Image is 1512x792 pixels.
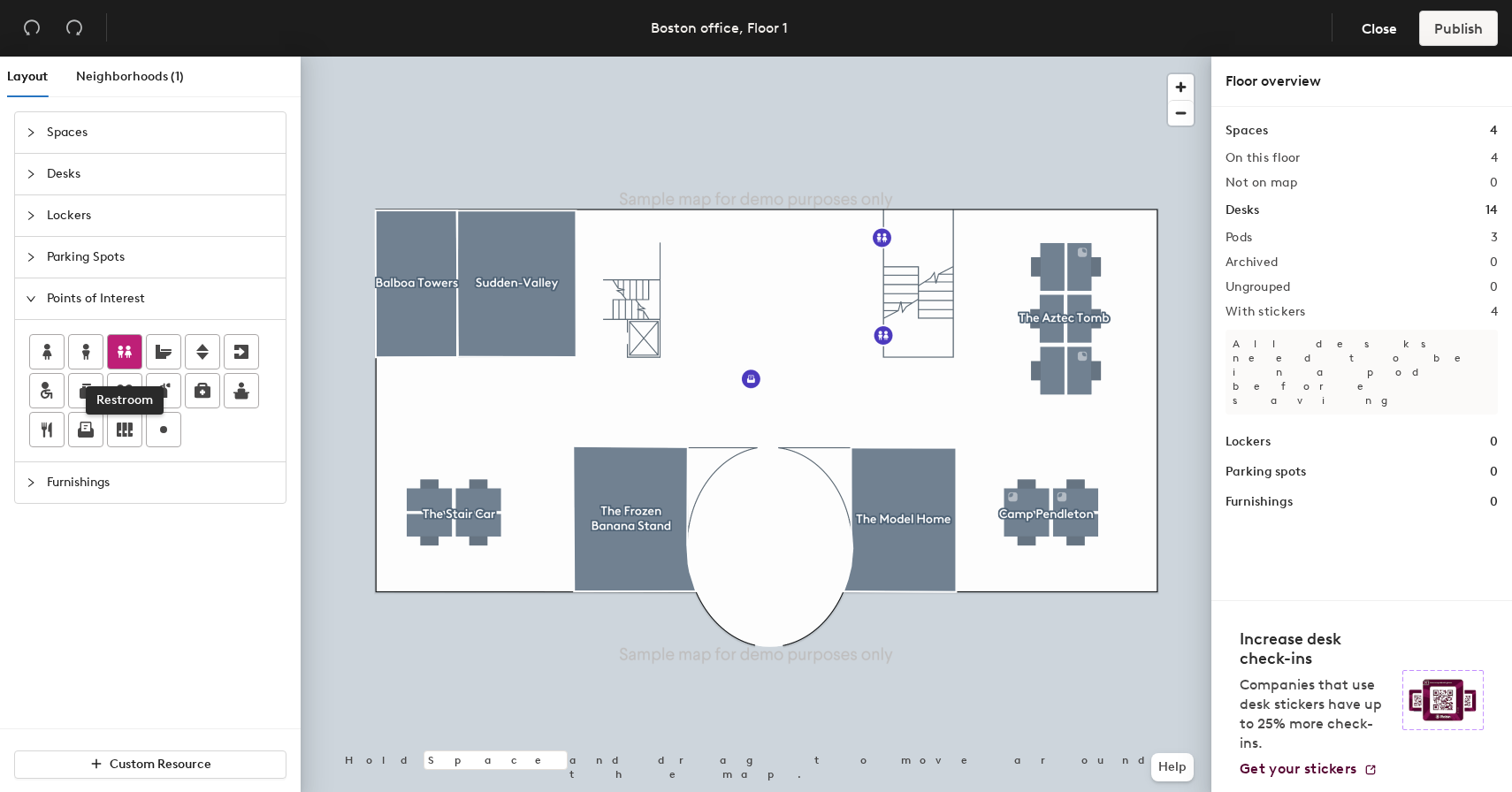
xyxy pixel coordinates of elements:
[1226,462,1306,482] h1: Parking spots
[1226,432,1271,452] h1: Lockers
[1240,675,1392,753] p: Companies that use desk stickers have up to 25% more check-ins.
[1419,11,1498,46] button: Publish
[107,334,142,369] button: Restroom
[26,293,36,304] span: expanded
[651,17,788,39] div: Boston office, Floor 1
[57,11,92,46] button: Redo (⌘ + ⇧ + Z)
[47,195,275,236] span: Lockers
[1490,121,1498,141] h1: 4
[1490,432,1498,452] h1: 0
[26,210,36,221] span: collapsed
[47,154,275,194] span: Desks
[1347,11,1412,46] button: Close
[1226,255,1278,270] h2: Archived
[1226,492,1293,512] h1: Furnishings
[47,278,275,319] span: Points of Interest
[1151,753,1194,781] button: Help
[1490,176,1498,190] h2: 0
[1240,629,1392,668] h4: Increase desk check-ins
[1485,201,1498,220] h1: 14
[1226,231,1252,245] h2: Pods
[76,69,184,84] span: Neighborhoods (1)
[47,237,275,278] span: Parking Spots
[1491,231,1498,245] h2: 3
[1226,330,1498,415] p: All desks need to be in a pod before saving
[110,757,211,772] span: Custom Resource
[1402,670,1484,730] img: Sticker logo
[14,11,50,46] button: Undo (⌘ + Z)
[14,750,286,779] button: Custom Resource
[1490,280,1498,294] h2: 0
[1226,151,1301,165] h2: On this floor
[26,169,36,179] span: collapsed
[1240,760,1356,777] span: Get your stickers
[1226,305,1306,319] h2: With stickers
[1491,305,1498,319] h2: 4
[1490,462,1498,482] h1: 0
[1490,255,1498,270] h2: 0
[1491,151,1498,165] h2: 4
[47,112,275,153] span: Spaces
[1226,201,1259,220] h1: Desks
[1226,71,1498,92] div: Floor overview
[7,69,48,84] span: Layout
[1240,760,1378,778] a: Get your stickers
[47,462,275,503] span: Furnishings
[1490,492,1498,512] h1: 0
[1362,20,1397,37] span: Close
[26,252,36,263] span: collapsed
[26,477,36,488] span: collapsed
[1226,280,1291,294] h2: Ungrouped
[1226,121,1268,141] h1: Spaces
[1226,176,1297,190] h2: Not on map
[26,127,36,138] span: collapsed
